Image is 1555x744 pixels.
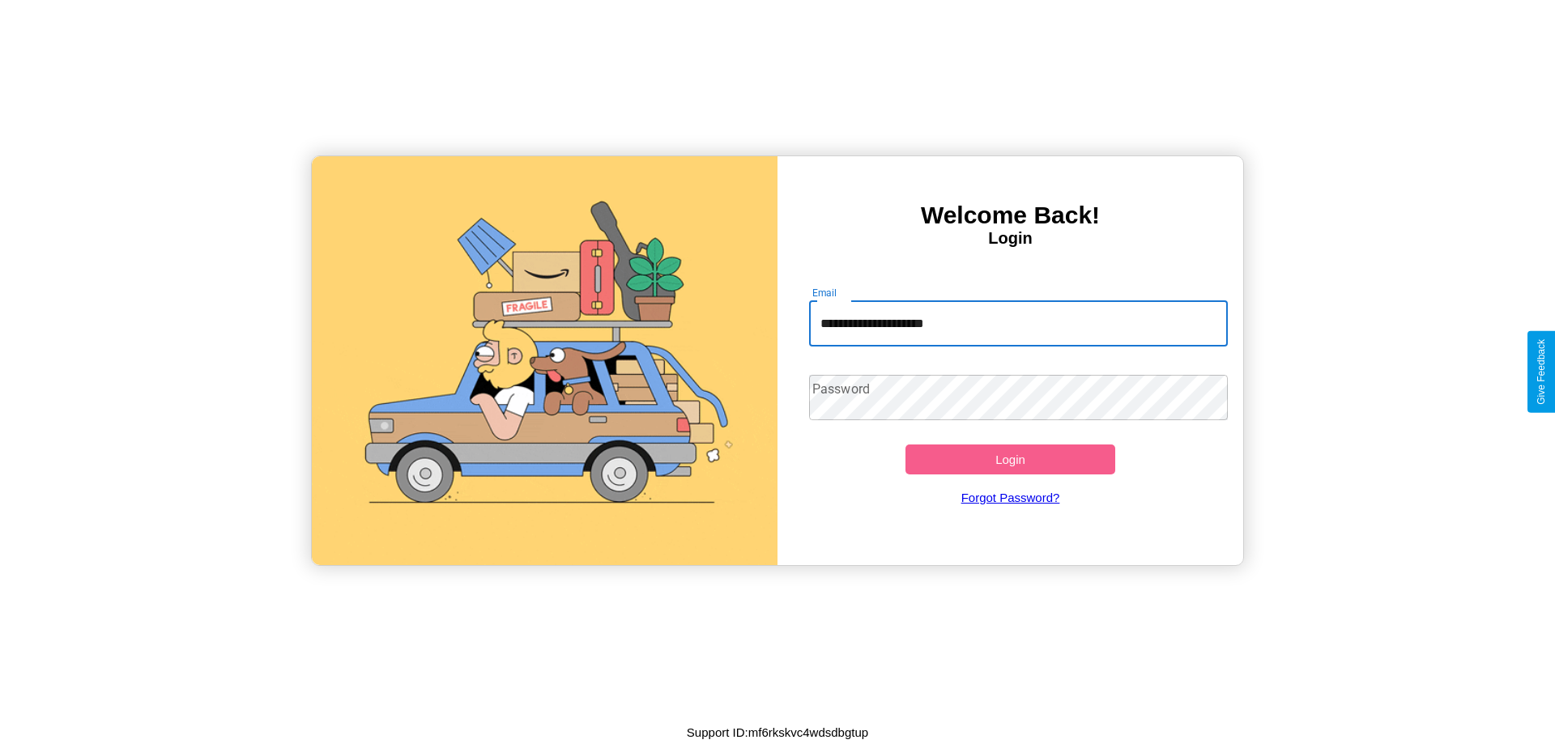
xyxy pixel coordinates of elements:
a: Forgot Password? [801,474,1221,521]
label: Email [812,286,837,300]
h4: Login [777,229,1243,248]
button: Login [905,444,1115,474]
img: gif [312,156,777,565]
div: Give Feedback [1536,339,1547,405]
p: Support ID: mf6rkskvc4wdsdbgtup [687,721,868,743]
h3: Welcome Back! [777,202,1243,229]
